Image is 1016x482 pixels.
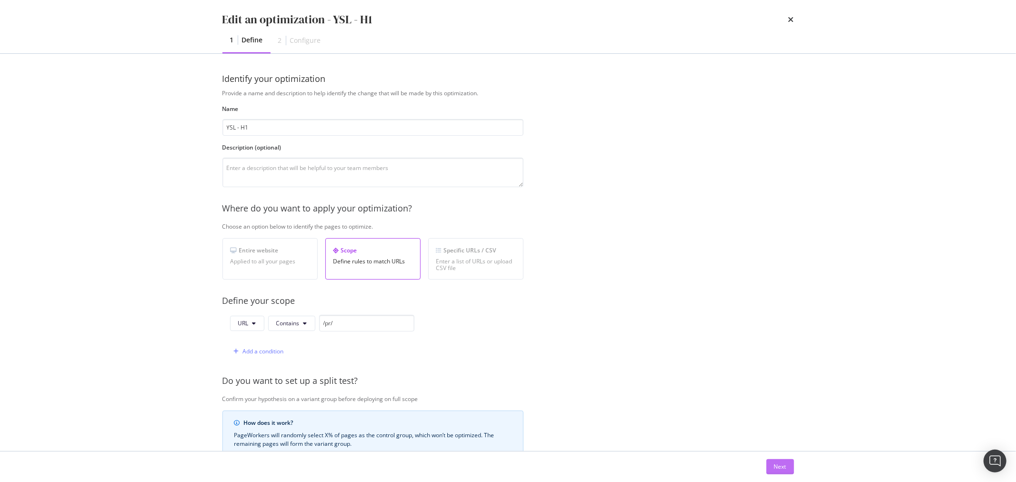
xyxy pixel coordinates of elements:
div: Choose an option below to identify the pages to optimize. [222,222,841,231]
div: Define your scope [222,295,841,307]
label: Description (optional) [222,143,523,151]
div: Open Intercom Messenger [984,450,1006,472]
button: URL [230,316,264,331]
div: Specific URLs / CSV [436,246,515,254]
div: Define rules to match URLs [333,258,412,265]
div: Do you want to set up a split test? [222,375,841,387]
div: Edit an optimization - YSL - H1 [222,11,372,28]
button: Next [766,459,794,474]
button: Add a condition [230,344,284,359]
button: Contains [268,316,315,331]
div: Define [242,35,263,45]
div: PageWorkers will randomly select X% of pages as the control group, which won’t be optimized. The ... [234,431,512,474]
div: Entire website [231,246,310,254]
div: Enter a list of URLs or upload CSV file [436,258,515,271]
div: times [788,11,794,28]
div: Identify your optimization [222,73,794,85]
div: Configure [290,36,321,45]
div: 2 [278,36,282,45]
div: Where do you want to apply your optimization? [222,202,841,215]
span: URL [238,319,249,327]
label: Name [222,105,523,113]
div: How does it work? [244,419,512,427]
span: Contains [276,319,300,327]
input: Enter an optimization name to easily find it back [222,119,523,136]
div: Confirm your hypothesis on a variant group before deploying on full scope [222,395,841,403]
div: Add a condition [243,347,284,355]
div: Next [774,462,786,471]
div: Applied to all your pages [231,258,310,265]
div: info banner [222,411,523,482]
div: Provide a name and description to help identify the change that will be made by this optimization. [222,89,841,97]
div: Scope [333,246,412,254]
div: 1 [230,35,234,45]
